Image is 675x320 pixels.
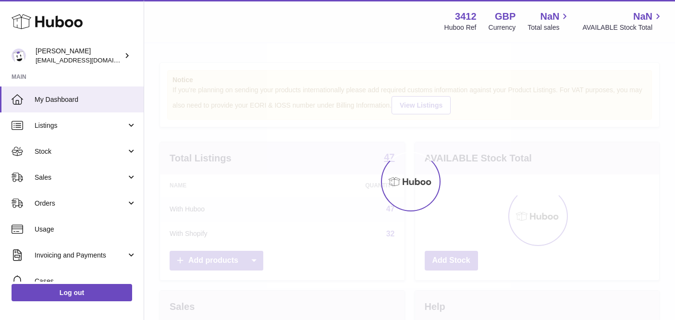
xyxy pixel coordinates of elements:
span: Cases [35,277,136,286]
div: Huboo Ref [444,23,477,32]
span: Usage [35,225,136,234]
span: AVAILABLE Stock Total [582,23,663,32]
div: [PERSON_NAME] [36,47,122,65]
span: [EMAIL_ADDRESS][DOMAIN_NAME] [36,56,141,64]
span: Invoicing and Payments [35,251,126,260]
strong: 3412 [455,10,477,23]
span: Sales [35,173,126,182]
img: info@beeble.buzz [12,49,26,63]
div: Currency [489,23,516,32]
a: NaN AVAILABLE Stock Total [582,10,663,32]
span: NaN [540,10,559,23]
strong: GBP [495,10,515,23]
span: Stock [35,147,126,156]
a: NaN Total sales [528,10,570,32]
span: Listings [35,121,126,130]
span: My Dashboard [35,95,136,104]
a: Log out [12,284,132,301]
span: NaN [633,10,652,23]
span: Total sales [528,23,570,32]
span: Orders [35,199,126,208]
